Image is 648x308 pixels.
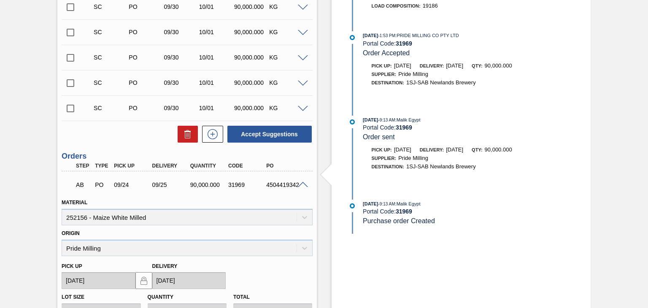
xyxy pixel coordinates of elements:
span: [DATE] [363,201,378,206]
div: KG [267,54,305,61]
div: Suggestion Created [92,79,130,86]
div: Suggestion Created [92,105,130,111]
span: 1SJ-SAB Newlands Brewery [406,79,476,86]
span: Supplier: [372,156,397,161]
div: 90,000.000 [232,29,270,35]
div: Code [226,163,268,169]
span: : Malik Egypt [395,117,421,122]
div: 90,000.000 [188,181,230,188]
span: 1SJ-SAB Newlands Brewery [406,163,476,170]
span: [DATE] [394,62,411,69]
div: 10/01/2025 [197,79,235,86]
div: 09/25/2025 [150,181,192,188]
img: atual [350,35,355,40]
div: Portal Code: [363,40,563,47]
div: Pick up [112,163,154,169]
h3: Orders [62,152,312,161]
div: Quantity [188,163,230,169]
span: Delivery: [420,63,444,68]
span: : Malik Egypt [395,201,421,206]
div: Purchase order [127,3,165,10]
div: 09/30/2025 [162,105,200,111]
label: Origin [62,230,80,236]
div: Step [74,163,93,169]
button: locked [135,272,152,289]
label: Material [62,200,87,205]
div: KG [267,79,305,86]
span: [DATE] [446,62,463,69]
input: mm/dd/yyyy [152,272,226,289]
div: 4504419342 [264,181,306,188]
span: Pick up: [372,63,392,68]
span: - 1:53 PM [378,33,396,38]
div: 31969 [226,181,268,188]
div: 10/01/2025 [197,29,235,35]
span: Load Composition : [372,3,421,8]
div: Purchase order [127,79,165,86]
img: atual [350,119,355,124]
div: Purchase order [127,105,165,111]
span: Order Accepted [363,49,410,57]
span: [DATE] [363,117,378,122]
div: 09/30/2025 [162,3,200,10]
div: 09/30/2025 [162,79,200,86]
label: Pick up [62,263,82,269]
span: Purchase order Created [363,217,435,224]
input: mm/dd/yyyy [62,272,135,289]
label: Lot size [62,294,84,300]
span: Pride Milling [398,155,428,161]
span: [DATE] [394,146,411,153]
span: 90,000.000 [485,146,512,153]
label: Total [233,294,250,300]
span: Pride Milling [398,71,428,77]
div: 09/24/2025 [112,181,154,188]
div: Type [93,163,112,169]
div: PO [264,163,306,169]
div: Accept Suggestions [223,125,313,143]
p: AB [76,181,91,188]
div: Purchase order [127,29,165,35]
span: 19186 [423,3,438,9]
div: 90,000.000 [232,105,270,111]
div: 10/01/2025 [197,54,235,61]
div: Suggestion Created [92,29,130,35]
span: Pick up: [372,147,392,152]
div: Suggestion Created [92,54,130,61]
div: Suggestion Created [92,3,130,10]
span: Supplier: [372,72,397,77]
div: 90,000.000 [232,3,270,10]
span: Delivery: [420,147,444,152]
div: KG [267,105,305,111]
div: Purchase order [127,54,165,61]
div: KG [267,29,305,35]
div: 90,000.000 [232,79,270,86]
button: Accept Suggestions [227,126,312,143]
span: [DATE] [446,146,463,153]
div: KG [267,3,305,10]
div: Delivery [150,163,192,169]
span: 90,000.000 [485,62,512,69]
div: Portal Code: [363,208,563,215]
div: Awaiting Billing [74,176,93,194]
strong: 31969 [396,208,412,215]
div: 10/01/2025 [197,3,235,10]
label: Delivery [152,263,178,269]
strong: 31969 [396,40,412,47]
span: [DATE] [363,33,378,38]
img: atual [350,203,355,208]
div: Delete Suggestions [173,126,198,143]
span: : PRIDE MILLING CO PTY LTD [395,33,459,38]
label: Quantity [148,294,173,300]
div: Purchase order [93,181,112,188]
span: - 9:13 AM [378,202,395,206]
img: locked [139,276,149,286]
span: Qty: [472,147,482,152]
div: 90,000.000 [232,54,270,61]
div: 09/30/2025 [162,54,200,61]
strong: 31969 [396,124,412,131]
span: Destination: [372,164,404,169]
span: - 9:13 AM [378,118,395,122]
div: Portal Code: [363,124,563,131]
div: New suggestion [198,126,223,143]
span: Qty: [472,63,482,68]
